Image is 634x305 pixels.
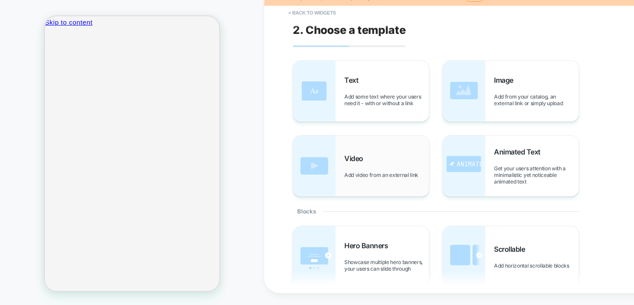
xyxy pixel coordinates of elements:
[494,147,545,156] span: Animated Text
[494,165,579,185] span: Get your users attention with a minimalistic yet noticeable animated text
[344,154,368,163] span: Video
[344,76,363,85] span: Text
[284,6,340,20] button: < Back to widgets
[344,241,392,250] span: Hero Banners
[344,172,423,178] span: Add video from an external link
[494,245,529,254] span: Scrollable
[344,93,429,107] span: Add some text where your users need it - with or without a link
[293,197,579,226] div: Blocks
[494,76,518,85] span: Image
[494,93,579,107] span: Add from your catalog, an external link or simply upload
[494,262,574,269] span: Add horizontal scrollable blocks
[344,259,429,272] span: Showcase multiple hero banners, your users can slide through
[293,23,406,37] span: 2. Choose a template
